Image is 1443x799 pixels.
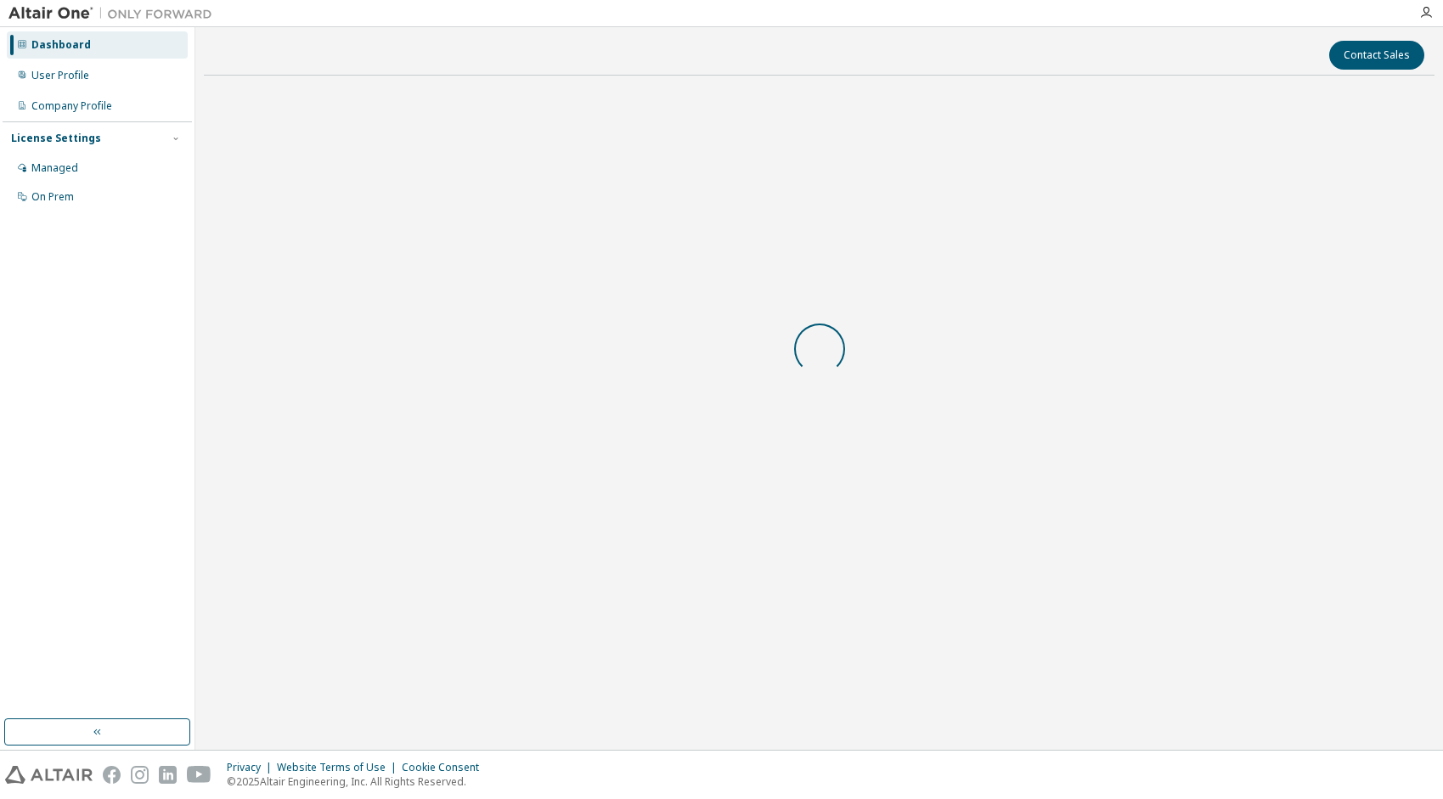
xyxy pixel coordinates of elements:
[11,132,101,145] div: License Settings
[31,161,78,175] div: Managed
[31,69,89,82] div: User Profile
[277,761,402,774] div: Website Terms of Use
[227,761,277,774] div: Privacy
[31,190,74,204] div: On Prem
[159,766,177,784] img: linkedin.svg
[187,766,211,784] img: youtube.svg
[1329,41,1424,70] button: Contact Sales
[131,766,149,784] img: instagram.svg
[402,761,489,774] div: Cookie Consent
[5,766,93,784] img: altair_logo.svg
[31,99,112,113] div: Company Profile
[31,38,91,52] div: Dashboard
[8,5,221,22] img: Altair One
[227,774,489,789] p: © 2025 Altair Engineering, Inc. All Rights Reserved.
[103,766,121,784] img: facebook.svg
